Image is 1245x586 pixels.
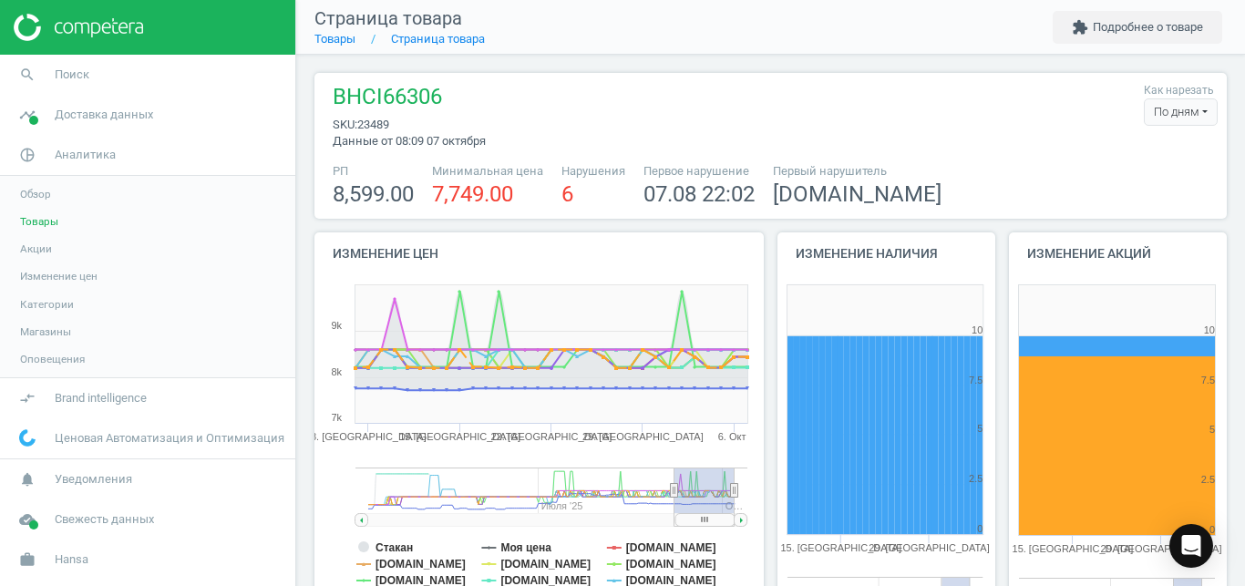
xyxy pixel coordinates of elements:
[314,7,462,29] span: Страница товара
[55,511,154,528] span: Свежесть данных
[55,551,88,568] span: Hansa
[777,232,995,275] h4: Изменение наличия
[725,500,744,511] tspan: О…
[1053,11,1222,44] button: extensionПодробнее о товаре
[10,98,45,132] i: timeline
[1144,98,1218,126] div: По дням
[1169,524,1213,568] div: Open Intercom Messenger
[1100,543,1221,554] tspan: 29. [GEOGRAPHIC_DATA]
[20,269,98,283] span: Изменение цен
[1200,375,1214,386] text: 7.5
[972,324,983,335] text: 10
[10,502,45,537] i: cloud_done
[376,541,413,554] tspan: Стакан
[357,118,389,131] span: 23489
[718,431,746,442] tspan: 6. Окт
[432,163,543,180] span: Минимальная цена
[314,232,764,275] h4: Изменение цен
[55,471,132,488] span: Уведомления
[500,558,591,571] tspan: [DOMAIN_NAME]
[1072,19,1088,36] i: extension
[14,14,143,41] img: ajHJNr6hYgQAAAAASUVORK5CYII=
[1012,543,1133,554] tspan: 15. [GEOGRAPHIC_DATA]
[333,118,357,131] span: sku :
[331,412,342,423] text: 7k
[1144,83,1214,98] label: Как нарезать
[10,57,45,92] i: search
[643,163,755,180] span: Первое нарушение
[333,181,414,207] span: 8,599.00
[10,138,45,172] i: pie_chart_outlined
[773,181,941,207] span: [DOMAIN_NAME]
[333,134,486,148] span: Данные от 08:09 07 октября
[432,181,513,207] span: 7,749.00
[19,429,36,447] img: wGWNvw8QSZomAAAAABJRU5ErkJggg==
[1204,324,1215,335] text: 10
[500,541,551,554] tspan: Моя цена
[977,524,983,535] text: 0
[55,147,116,163] span: Аналитика
[491,431,612,442] tspan: 22. [GEOGRAPHIC_DATA]
[626,558,716,571] tspan: [DOMAIN_NAME]
[773,163,941,180] span: Первый нарушитель
[561,181,573,207] span: 6
[399,431,520,442] tspan: 15. [GEOGRAPHIC_DATA]
[55,430,284,447] span: Ценовая Автоматизация и Оптимизация
[20,324,71,339] span: Магазины
[20,242,52,256] span: Акции
[1209,424,1215,435] text: 5
[376,558,466,571] tspan: [DOMAIN_NAME]
[1200,474,1214,485] text: 2.5
[10,462,45,497] i: notifications
[55,107,153,123] span: Доставка данных
[55,390,147,406] span: Brand intelligence
[20,352,85,366] span: Оповещения
[314,32,355,46] a: Товары
[780,543,901,554] tspan: 15. [GEOGRAPHIC_DATA]
[20,187,51,201] span: Обзор
[582,431,704,442] tspan: 29. [GEOGRAPHIC_DATA]
[10,542,45,577] i: work
[20,297,74,312] span: Категории
[643,181,755,207] span: 07.08 22:02
[10,381,45,416] i: compare_arrows
[333,82,486,117] span: BHCI66306
[20,214,58,229] span: Товары
[969,375,983,386] text: 7.5
[333,163,414,180] span: РП
[626,541,716,554] tspan: [DOMAIN_NAME]
[969,474,983,485] text: 2.5
[311,431,427,442] tspan: 8. [GEOGRAPHIC_DATA]
[331,320,342,331] text: 9k
[331,366,342,377] text: 8k
[55,67,89,83] span: Поиск
[1009,232,1227,275] h4: Изменение акций
[391,32,485,46] a: Страница товара
[869,543,990,554] tspan: 29. [GEOGRAPHIC_DATA]
[561,163,625,180] span: Нарушения
[977,424,983,435] text: 5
